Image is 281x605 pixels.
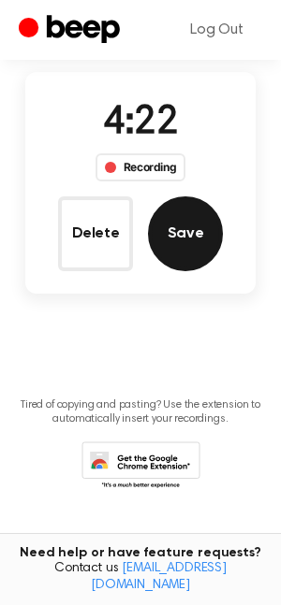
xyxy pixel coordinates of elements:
span: Contact us [11,561,270,594]
div: Recording [96,153,186,181]
span: 4:22 [103,104,178,143]
a: Log Out [171,7,262,52]
a: [EMAIL_ADDRESS][DOMAIN_NAME] [91,562,227,592]
p: Tired of copying and pasting? Use the extension to automatically insert your recordings. [15,398,266,426]
button: Delete Audio Record [58,196,133,271]
button: Save Audio Record [148,196,223,271]
a: Beep [19,12,125,49]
